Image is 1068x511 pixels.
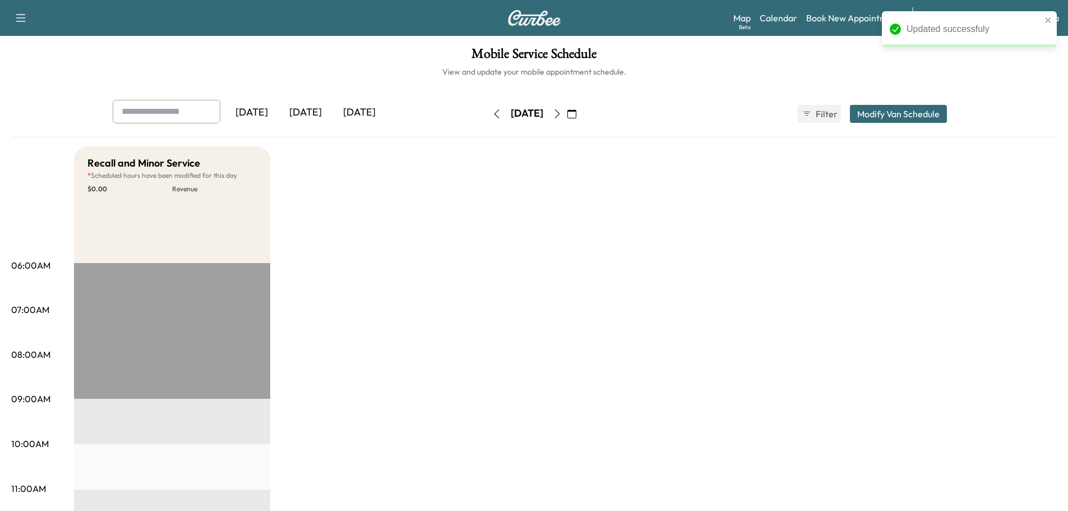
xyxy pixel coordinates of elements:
p: Scheduled hours have been modified for this day [87,171,257,180]
p: 09:00AM [11,392,50,406]
p: 07:00AM [11,303,49,316]
div: [DATE] [511,107,543,121]
button: close [1044,16,1052,25]
p: 11:00AM [11,482,46,495]
p: 08:00AM [11,348,50,361]
h5: Recall and Minor Service [87,155,200,171]
button: Filter [797,105,841,123]
span: Filter [816,107,836,121]
a: Calendar [760,11,797,25]
button: Modify Van Schedule [850,105,947,123]
p: 10:00AM [11,437,49,450]
a: Book New Appointment [806,11,901,25]
h1: Mobile Service Schedule [11,47,1057,66]
p: $ 0.00 [87,185,172,194]
h6: View and update your mobile appointment schedule. [11,66,1057,77]
p: 06:00AM [11,259,50,272]
p: Revenue [172,185,257,194]
img: Curbee Logo [507,10,561,26]
div: Updated successfuly [907,22,1041,36]
div: [DATE] [332,100,386,126]
div: Beta [739,23,751,31]
a: MapBeta [733,11,751,25]
div: [DATE] [225,100,279,126]
div: [DATE] [279,100,332,126]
